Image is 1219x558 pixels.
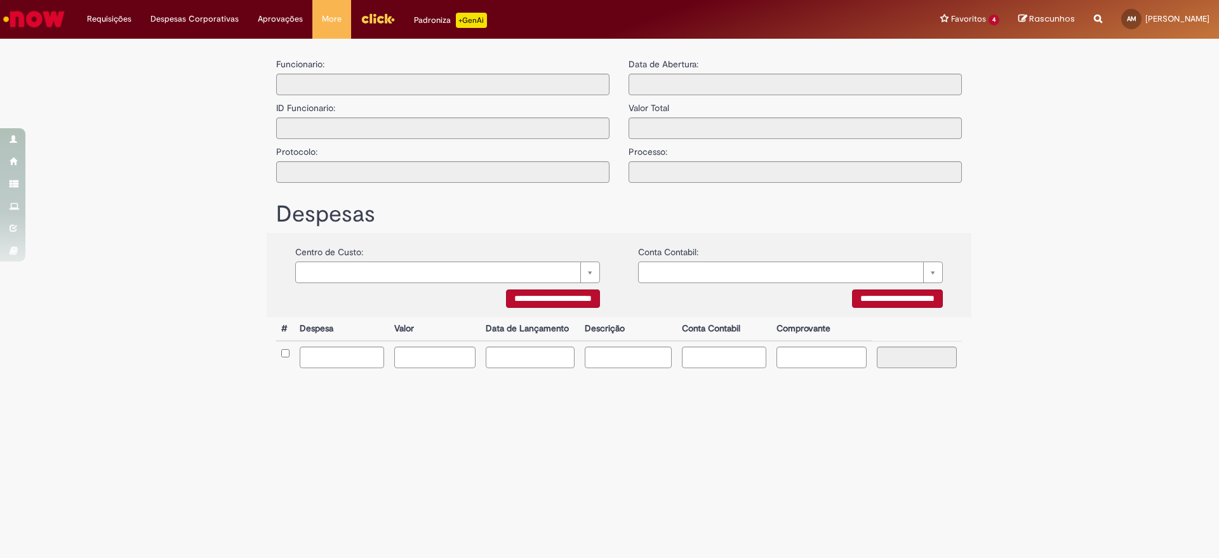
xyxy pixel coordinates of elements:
[276,139,317,158] label: Protocolo:
[389,317,480,341] th: Valor
[276,95,335,114] label: ID Funcionario:
[1029,13,1075,25] span: Rascunhos
[580,317,676,341] th: Descrição
[771,317,872,341] th: Comprovante
[295,239,363,258] label: Centro de Custo:
[677,317,771,341] th: Conta Contabil
[1145,13,1209,24] span: [PERSON_NAME]
[295,317,389,341] th: Despesa
[295,262,600,283] a: Limpar campo {0}
[150,13,239,25] span: Despesas Corporativas
[1,6,67,32] img: ServiceNow
[638,239,698,258] label: Conta Contabil:
[629,139,667,158] label: Processo:
[414,13,487,28] div: Padroniza
[322,13,342,25] span: More
[258,13,303,25] span: Aprovações
[629,58,698,70] label: Data de Abertura:
[951,13,986,25] span: Favoritos
[276,58,324,70] label: Funcionario:
[276,317,295,341] th: #
[361,9,395,28] img: click_logo_yellow_360x200.png
[276,202,962,227] h1: Despesas
[1018,13,1075,25] a: Rascunhos
[629,95,669,114] label: Valor Total
[456,13,487,28] p: +GenAi
[481,317,580,341] th: Data de Lançamento
[1127,15,1136,23] span: AM
[87,13,131,25] span: Requisições
[638,262,943,283] a: Limpar campo {0}
[989,15,999,25] span: 4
